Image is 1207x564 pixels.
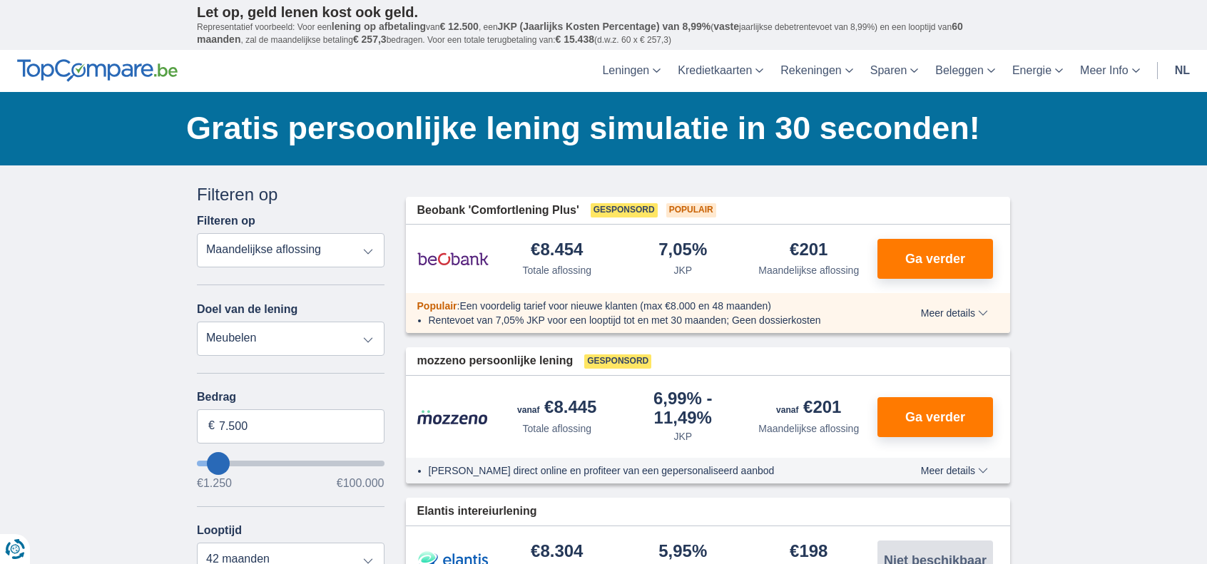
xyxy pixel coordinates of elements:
[790,543,827,562] div: €198
[772,50,861,92] a: Rekeningen
[927,50,1004,92] a: Beleggen
[758,263,859,277] div: Maandelijkse aflossing
[910,465,999,476] button: Meer details
[921,308,988,318] span: Meer details
[669,50,772,92] a: Kredietkaarten
[417,241,489,277] img: product.pl.alt Beobank
[877,239,993,279] button: Ga verder
[417,409,489,425] img: product.pl.alt Mozzeno
[905,252,965,265] span: Ga verder
[921,466,988,476] span: Meer details
[332,21,426,32] span: lening op afbetaling
[197,4,1010,21] p: Let op, geld lenen kost ook geld.
[790,241,827,260] div: €201
[197,391,384,404] label: Bedrag
[673,429,692,443] div: JKP
[658,543,707,562] div: 5,95%
[417,353,574,369] span: mozzeno persoonlijke lening
[594,50,669,92] a: Leningen
[429,313,869,327] li: Rentevoet van 7,05% JKP voor een looptijd tot en met 30 maanden; Geen dossierkosten
[186,106,1010,150] h1: Gratis persoonlijke lening simulatie in 30 seconden!
[1071,50,1149,92] a: Meer Info
[417,202,579,219] span: Beobank 'Comfortlening Plus'
[197,21,1010,46] p: Representatief voorbeeld: Voor een van , een ( jaarlijkse debetrentevoet van 8,99%) en een loopti...
[758,421,859,436] div: Maandelijkse aflossing
[417,503,537,520] span: Elantis intereiurlening
[439,21,479,32] span: € 12.500
[776,399,841,419] div: €201
[197,461,384,466] input: wantToBorrow
[1004,50,1071,92] a: Energie
[406,299,880,313] div: :
[531,543,583,562] div: €8.304
[591,203,658,217] span: Gesponsord
[626,390,740,426] div: 6,99%
[17,59,178,82] img: TopCompare
[673,263,692,277] div: JKP
[429,463,869,478] li: [PERSON_NAME] direct online en profiteer van een gepersonaliseerd aanbod
[197,183,384,207] div: Filteren op
[208,418,215,434] span: €
[905,411,965,424] span: Ga verder
[877,397,993,437] button: Ga verder
[353,34,387,45] span: € 257,3
[584,354,651,369] span: Gesponsord
[910,307,999,319] button: Meer details
[517,399,596,419] div: €8.445
[522,263,591,277] div: Totale aflossing
[862,50,927,92] a: Sparen
[531,241,583,260] div: €8.454
[555,34,594,45] span: € 15.438
[197,215,255,227] label: Filteren op
[666,203,716,217] span: Populair
[713,21,739,32] span: vaste
[498,21,711,32] span: JKP (Jaarlijks Kosten Percentage) van 8,99%
[197,303,297,316] label: Doel van de lening
[522,421,591,436] div: Totale aflossing
[337,478,384,489] span: €100.000
[197,478,232,489] span: €1.250
[417,300,457,312] span: Populair
[1166,50,1198,92] a: nl
[459,300,771,312] span: Een voordelig tarief voor nieuwe klanten (max €8.000 en 48 maanden)
[658,241,707,260] div: 7,05%
[197,21,963,45] span: 60 maanden
[197,524,242,537] label: Looptijd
